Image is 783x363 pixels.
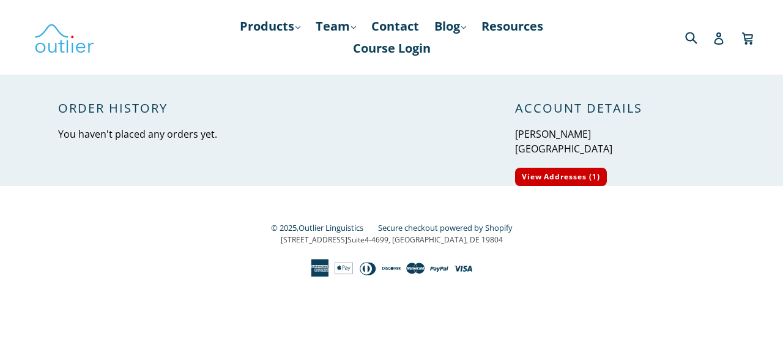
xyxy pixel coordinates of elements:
a: Course Login [347,37,437,59]
bvtag: Suite [347,234,365,245]
input: Search [682,24,716,50]
p: You haven't placed any orders yet. [58,127,497,141]
h2: Order History [58,101,497,116]
a: Blog [428,15,472,37]
a: Products [234,15,306,37]
a: Outlier Linguistics [299,222,363,233]
a: Team [310,15,362,37]
h2: Account Details [515,101,725,116]
a: Resources [475,15,549,37]
small: © 2025, [271,222,376,233]
p: [PERSON_NAME] [GEOGRAPHIC_DATA] [515,127,725,156]
a: Contact [365,15,425,37]
a: View Addresses (1) [515,168,607,186]
a: Secure checkout powered by Shopify [378,222,513,233]
img: Outlier Linguistics [34,20,95,55]
p: [STREET_ADDRESS] 4-4699, [GEOGRAPHIC_DATA], DE 19804 [58,234,725,245]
